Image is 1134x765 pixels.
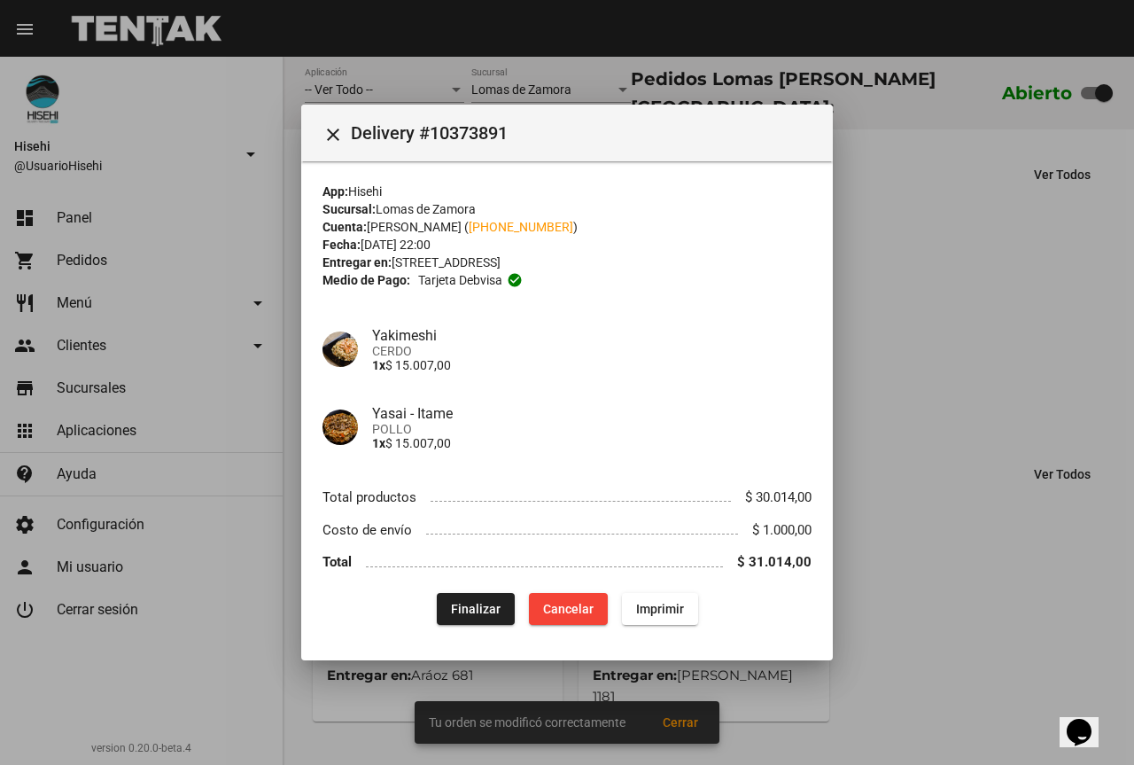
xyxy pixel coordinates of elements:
p: $ 15.007,00 [372,358,812,372]
div: Lomas de Zamora [322,200,812,218]
span: Cancelar [543,602,594,616]
b: 1x [372,358,385,372]
span: Tarjeta debvisa [418,271,502,289]
b: 1x [372,436,385,450]
span: CERDO [372,344,812,358]
h4: Yakimeshi [372,327,812,344]
a: [PHONE_NUMBER] [469,220,573,234]
span: Imprimir [636,602,684,616]
button: Cancelar [529,593,608,625]
img: 335318dc-9905-4575-88e1-00e03d836d55.jpg [322,410,358,445]
strong: Entregar en: [322,255,392,269]
li: Total $ 31.014,00 [322,546,812,579]
div: Hisehi [322,183,812,200]
p: $ 15.007,00 [372,436,812,450]
li: Total productos $ 30.014,00 [322,480,812,513]
strong: Cuenta: [322,220,367,234]
span: Finalizar [451,602,501,616]
li: Costo de envío $ 1.000,00 [322,513,812,546]
button: Imprimir [622,593,698,625]
strong: Fecha: [322,238,361,252]
img: 2699fb53-3993-48a7-afb3-adc6b9322855.jpg [322,332,358,367]
strong: Medio de Pago: [322,271,410,289]
strong: Sucursal: [322,202,376,216]
button: Finalizar [437,593,515,625]
mat-icon: Cerrar [322,124,344,145]
span: POLLO [372,422,812,436]
div: [DATE] 22:00 [322,236,812,254]
span: Delivery #10373891 [351,119,819,147]
button: Cerrar [315,115,351,151]
div: [STREET_ADDRESS] [322,254,812,271]
strong: App: [322,184,348,199]
div: [PERSON_NAME] ( ) [322,218,812,236]
mat-icon: check_circle [507,272,523,288]
iframe: chat widget [1060,694,1116,747]
h4: Yasai - Itame [372,405,812,422]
